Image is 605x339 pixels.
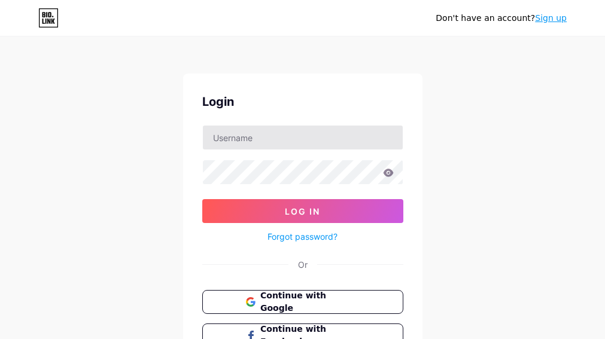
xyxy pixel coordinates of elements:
div: Login [202,93,403,111]
span: Log In [285,206,320,216]
a: Sign up [535,13,567,23]
input: Username [203,126,403,149]
div: Or [298,258,308,271]
button: Continue with Google [202,290,403,314]
div: Don't have an account? [436,12,567,25]
a: Forgot password? [267,230,338,243]
button: Log In [202,199,403,223]
span: Continue with Google [260,289,359,314]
